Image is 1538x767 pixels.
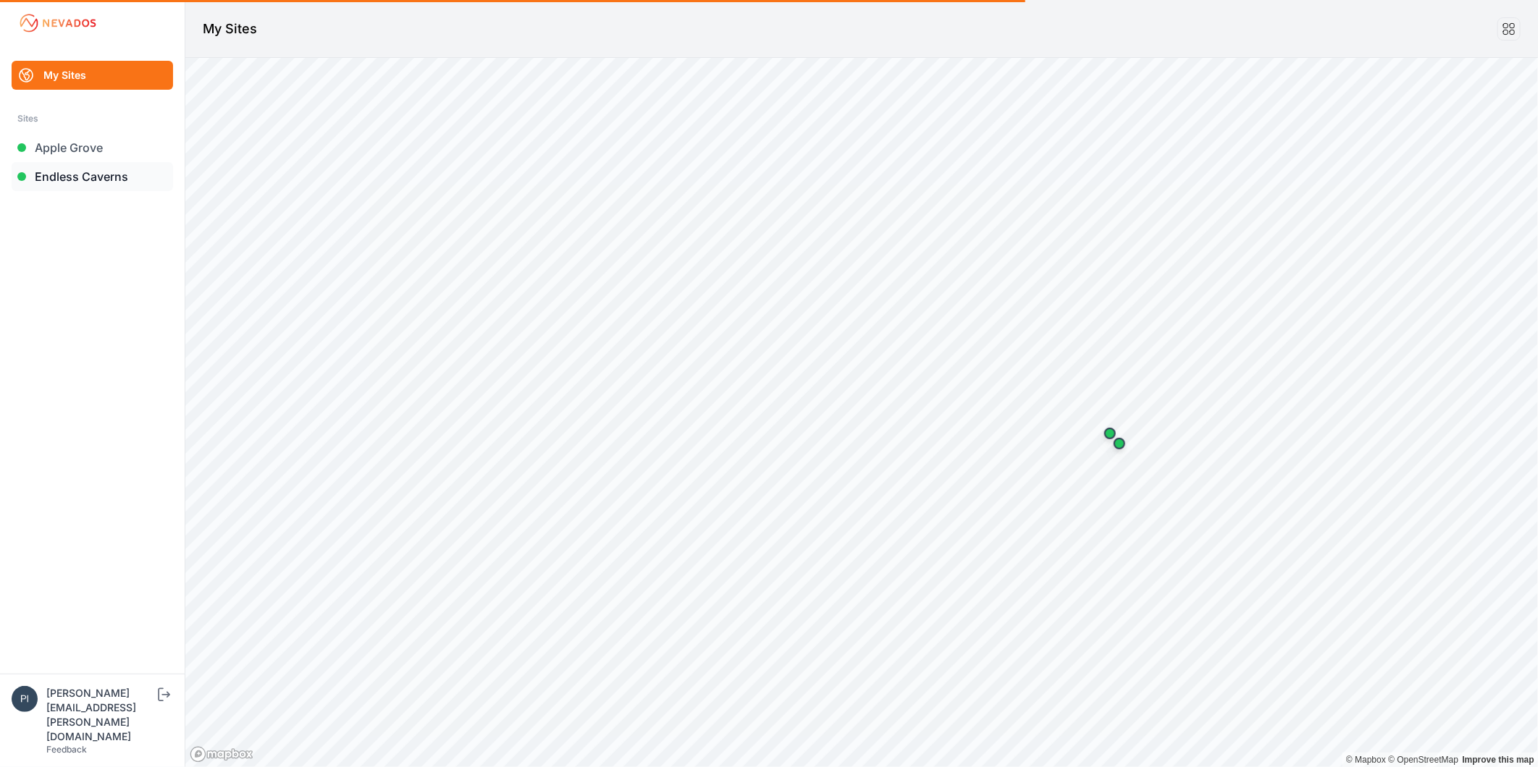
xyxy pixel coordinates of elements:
[17,12,98,35] img: Nevados
[12,162,173,191] a: Endless Caverns
[12,686,38,712] img: piotr.kolodziejczyk@energix-group.com
[46,686,155,744] div: [PERSON_NAME][EMAIL_ADDRESS][PERSON_NAME][DOMAIN_NAME]
[46,744,87,755] a: Feedback
[12,133,173,162] a: Apple Grove
[203,19,257,39] h1: My Sites
[1346,755,1386,765] a: Mapbox
[190,746,253,763] a: Mapbox logo
[185,58,1538,767] canvas: Map
[1463,755,1534,765] a: Map feedback
[12,61,173,90] a: My Sites
[1096,419,1125,448] div: Map marker
[1388,755,1458,765] a: OpenStreetMap
[17,110,167,127] div: Sites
